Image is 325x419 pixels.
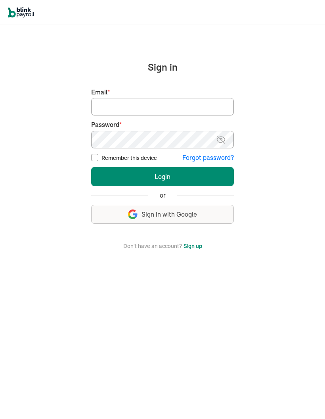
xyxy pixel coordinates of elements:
button: Login [91,167,234,186]
span: or [160,191,166,200]
span: Sign in with Google [141,210,197,219]
input: Your email address [91,98,234,115]
button: Sign up [184,241,202,251]
span: Don't have an account? [123,241,182,251]
label: Email [91,88,234,97]
img: google [128,209,138,219]
img: logo [8,7,34,17]
span: Sign in [148,61,178,73]
label: Remember this device [101,154,157,162]
img: eye [216,135,226,144]
button: Forgot password? [182,153,234,162]
label: Password [91,120,234,129]
button: Sign in with Google [91,205,234,224]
